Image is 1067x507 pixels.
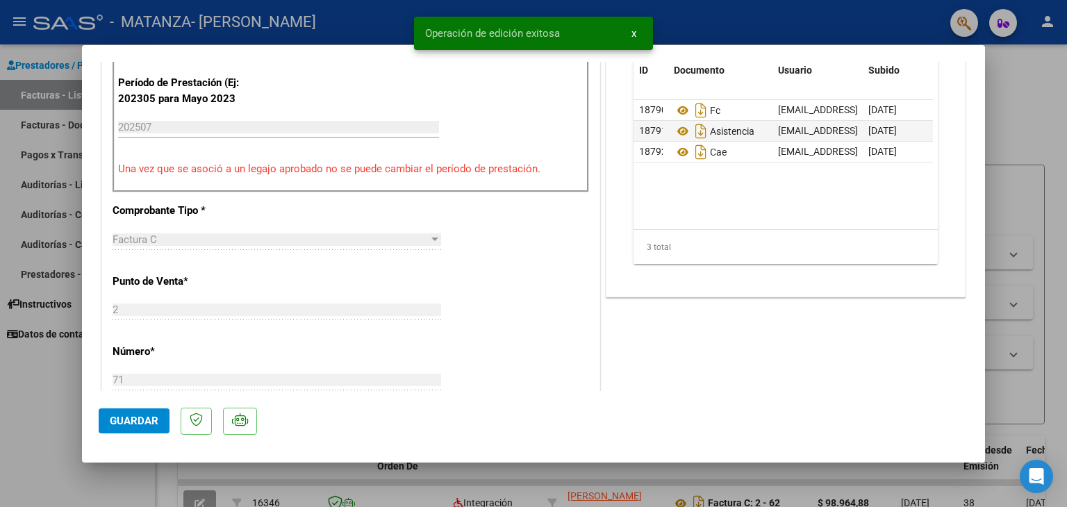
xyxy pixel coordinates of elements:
[113,274,256,290] p: Punto de Venta
[674,126,754,137] span: Asistencia
[674,147,727,158] span: Cae
[772,56,863,85] datatable-header-cell: Usuario
[606,8,965,297] div: DOCUMENTACIÓN RESPALDATORIA
[863,56,932,85] datatable-header-cell: Subido
[674,105,720,116] span: Fc
[634,230,938,265] div: 3 total
[620,21,647,46] button: x
[868,125,897,136] span: [DATE]
[868,146,897,157] span: [DATE]
[778,146,1014,157] span: [EMAIL_ADDRESS][DOMAIN_NAME] - [PERSON_NAME]
[118,75,258,106] p: Período de Prestación (Ej: 202305 para Mayo 2023
[639,65,648,76] span: ID
[778,65,812,76] span: Usuario
[639,125,667,136] span: 18791
[110,415,158,427] span: Guardar
[692,141,710,163] i: Descargar documento
[639,146,667,157] span: 18792
[932,56,1002,85] datatable-header-cell: Acción
[868,65,900,76] span: Subido
[631,27,636,40] span: x
[868,104,897,115] span: [DATE]
[778,125,1014,136] span: [EMAIL_ADDRESS][DOMAIN_NAME] - [PERSON_NAME]
[1020,460,1053,493] div: Open Intercom Messenger
[113,344,256,360] p: Número
[99,408,169,433] button: Guardar
[634,56,668,85] datatable-header-cell: ID
[113,203,256,219] p: Comprobante Tipo *
[668,56,772,85] datatable-header-cell: Documento
[113,233,157,246] span: Factura C
[692,99,710,122] i: Descargar documento
[118,161,584,177] p: Una vez que se asoció a un legajo aprobado no se puede cambiar el período de prestación.
[778,104,1014,115] span: [EMAIL_ADDRESS][DOMAIN_NAME] - [PERSON_NAME]
[639,104,667,115] span: 18790
[425,26,560,40] span: Operación de edición exitosa
[674,65,725,76] span: Documento
[692,120,710,142] i: Descargar documento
